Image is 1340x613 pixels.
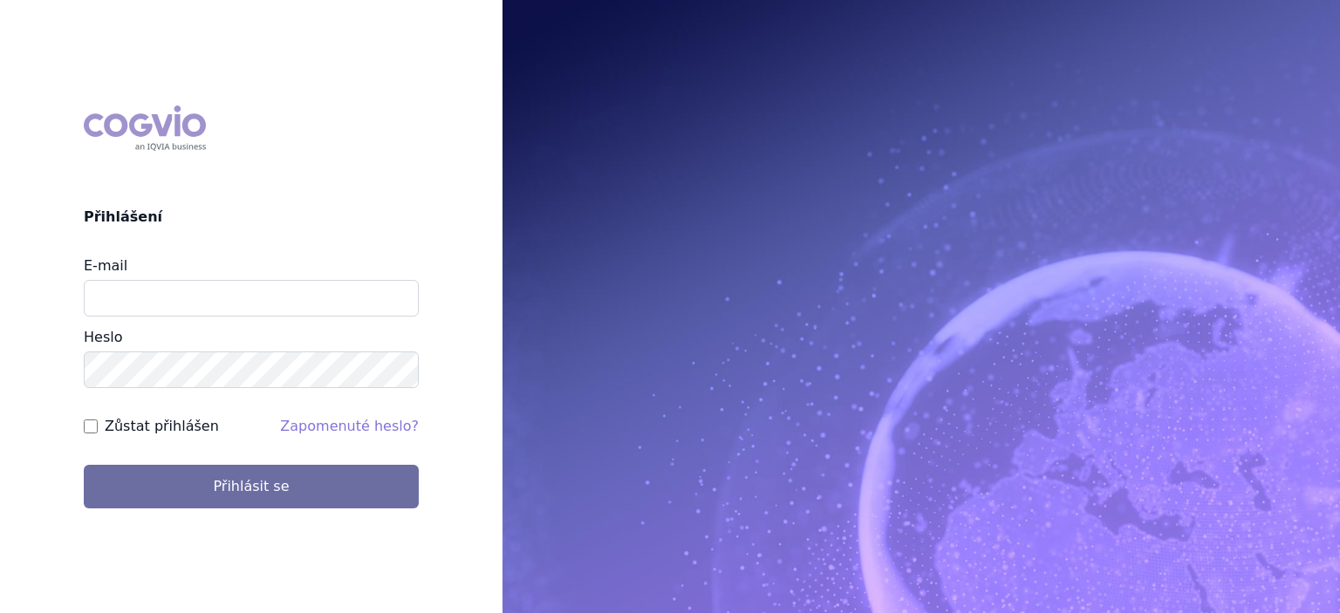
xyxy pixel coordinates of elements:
a: Zapomenuté heslo? [280,418,419,434]
label: Zůstat přihlášen [105,416,219,437]
h2: Přihlášení [84,207,419,228]
label: Heslo [84,329,122,345]
label: E-mail [84,257,127,274]
div: COGVIO [84,106,206,151]
button: Přihlásit se [84,465,419,508]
